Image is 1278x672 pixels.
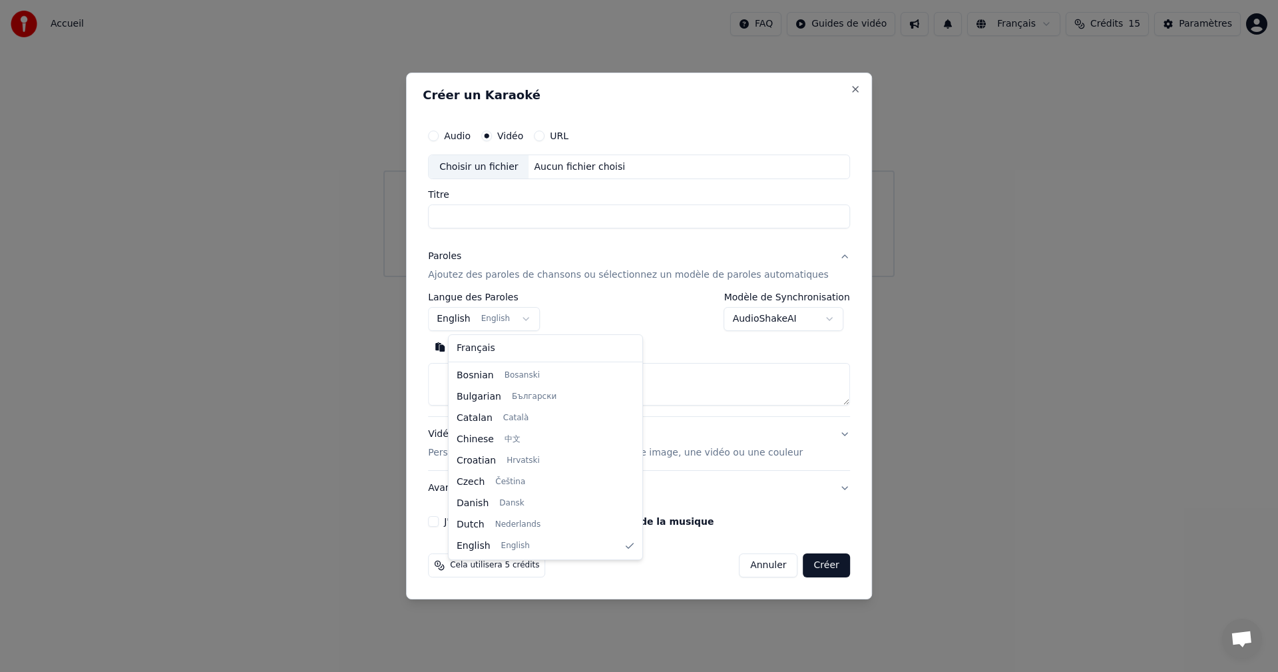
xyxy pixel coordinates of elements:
[501,541,530,551] span: English
[495,477,525,488] span: Čeština
[499,498,524,509] span: Dansk
[495,519,540,530] span: Nederlands
[457,476,485,489] span: Czech
[457,369,494,382] span: Bosnian
[505,434,521,445] span: 中文
[505,370,540,381] span: Bosanski
[457,539,491,553] span: English
[457,412,493,425] span: Catalan
[507,456,540,466] span: Hrvatski
[512,392,556,402] span: Български
[457,497,489,510] span: Danish
[457,390,501,404] span: Bulgarian
[457,342,495,355] span: Français
[503,413,529,424] span: Català
[457,518,485,531] span: Dutch
[457,454,496,468] span: Croatian
[457,433,494,446] span: Chinese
